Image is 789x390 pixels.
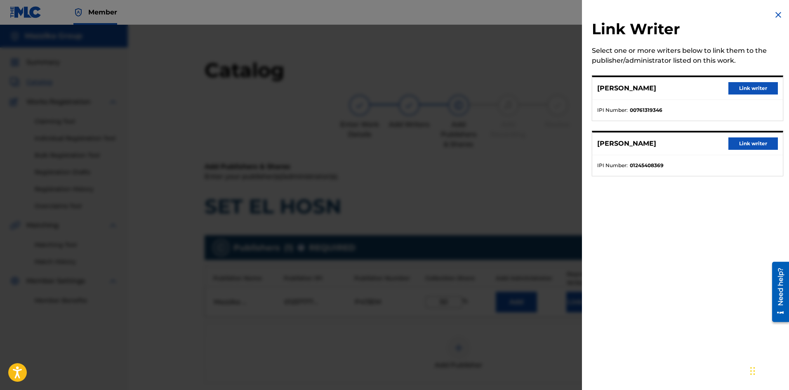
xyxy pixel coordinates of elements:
[728,137,778,150] button: Link writer
[766,259,789,325] iframe: Resource Center
[597,139,656,149] p: [PERSON_NAME]
[750,359,755,383] div: Drag
[728,82,778,95] button: Link writer
[10,6,42,18] img: MLC Logo
[592,20,783,41] h2: Link Writer
[597,162,628,169] span: IPI Number :
[592,46,783,66] div: Select one or more writers below to link them to the publisher/administrator listed on this work.
[597,106,628,114] span: IPI Number :
[73,7,83,17] img: Top Rightsholder
[630,162,664,169] strong: 01245408369
[630,106,662,114] strong: 00761319346
[748,350,789,390] iframe: Chat Widget
[88,7,117,17] span: Member
[597,83,656,93] p: [PERSON_NAME]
